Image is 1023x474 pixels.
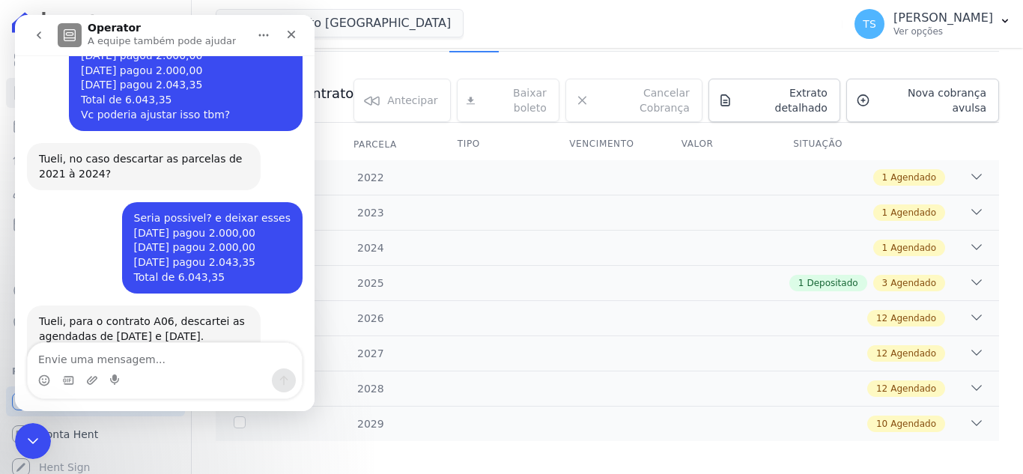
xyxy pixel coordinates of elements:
span: TS [863,19,875,29]
div: Tueli, no caso descartar as parcelas de 2021 à 2024? [12,128,246,175]
span: 12 [876,347,887,360]
span: Conta Hent [39,427,98,442]
span: Agendado [890,276,936,290]
span: 1 [882,206,888,219]
div: Tueli, no caso descartar as parcelas de 2021 à 2024? [24,137,234,166]
span: Depositado [807,276,857,290]
th: Vencimento [551,129,663,160]
a: Lotes [6,144,185,174]
span: 12 [876,382,887,395]
span: Agendado [890,417,936,431]
th: Situação [775,129,887,160]
div: Seria possivel? e deixar esses[DATE] pagou 2.000,00[DATE] pagou 2.000,00[DATE] pagou 2.043,35Tota... [107,187,288,279]
span: 10 [876,417,887,431]
span: 1 [882,241,888,255]
button: Início [234,6,263,34]
a: Contratos [6,78,185,108]
a: Minha Carteira [6,210,185,240]
span: 12 [876,312,887,325]
div: Tueli diz… [12,187,288,291]
a: Conta Hent [6,419,185,449]
button: Selecionador de Emoji [23,359,35,371]
a: Negativação [6,309,185,338]
a: Visão Geral [6,45,185,75]
a: Parcelas [6,111,185,141]
span: Agendado [890,171,936,184]
span: Agendado [890,241,936,255]
a: Recebíveis [6,386,185,416]
span: Agendado [890,312,936,325]
div: Parcela [336,130,415,159]
span: 1 [882,171,888,184]
div: Adriane diz… [12,291,288,444]
p: A equipe também pode ajudar [73,19,221,34]
div: Fechar [263,6,290,33]
th: Tipo [440,129,551,160]
a: Nova cobrança avulsa [846,79,999,122]
iframe: Intercom live chat [15,15,315,411]
div: Adriane diz… [12,128,288,187]
textarea: Envie uma mensagem... [13,328,287,353]
p: Ver opções [893,25,993,37]
a: Clientes [6,177,185,207]
a: Extrato detalhado [708,79,840,122]
span: Extrato detalhado [738,85,828,115]
span: Agendado [890,347,936,360]
button: Upload do anexo [71,359,83,371]
p: [PERSON_NAME] [893,10,993,25]
a: Transferências [6,243,185,273]
div: Seria possivel? e deixar esses [DATE] pagou 2.000,00 [DATE] pagou 2.000,00 [DATE] pagou 2.043,35 ... [119,196,276,270]
button: Loteamento [GEOGRAPHIC_DATA] [216,9,464,37]
a: Crédito [6,276,185,306]
button: Selecionador de GIF [47,359,59,371]
span: Agendado [890,382,936,395]
div: Tueli, para o contrato A06, descartei as agendadas de [DATE] e [DATE]. Permanece somente as parce... [12,291,246,411]
span: 1 [798,276,804,290]
button: Start recording [95,359,107,371]
button: Enviar uma mensagem [257,353,281,377]
iframe: Intercom live chat [15,423,51,459]
th: Valor [664,129,775,160]
span: Agendado [890,206,936,219]
span: 3 [882,276,888,290]
div: Plataformas [12,362,179,380]
div: Tueli, para o contrato A06, descartei as agendadas de [DATE] e [DATE]. Permanece somente as parce... [24,300,234,358]
button: TS [PERSON_NAME] Ver opções [843,3,1023,45]
span: Nova cobrança avulsa [876,85,986,115]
